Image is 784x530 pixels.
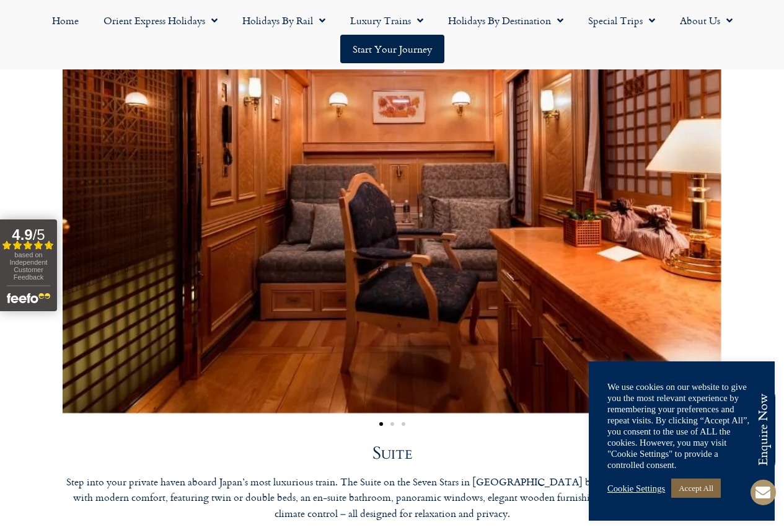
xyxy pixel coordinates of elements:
span: Go to slide 1 [379,422,383,426]
a: Start your Journey [340,35,444,63]
a: Orient Express Holidays [91,6,230,35]
a: Holidays by Rail [230,6,338,35]
a: Special Trips [576,6,667,35]
h2: Suite [63,444,721,462]
a: Luxury Trains [338,6,436,35]
a: Home [40,6,91,35]
nav: Menu [6,6,778,63]
a: About Us [667,6,745,35]
a: Holidays by Destination [436,6,576,35]
span: Go to slide 3 [402,422,405,426]
a: Accept All [671,479,721,498]
span: Go to slide 2 [390,422,394,426]
a: Cookie Settings [607,483,665,494]
div: We use cookies on our website to give you the most relevant experience by remembering your prefer... [607,381,756,470]
span: Step into your private haven aboard Japan’s most luxurious train. The Suite on the Seven Stars in... [66,474,718,521]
